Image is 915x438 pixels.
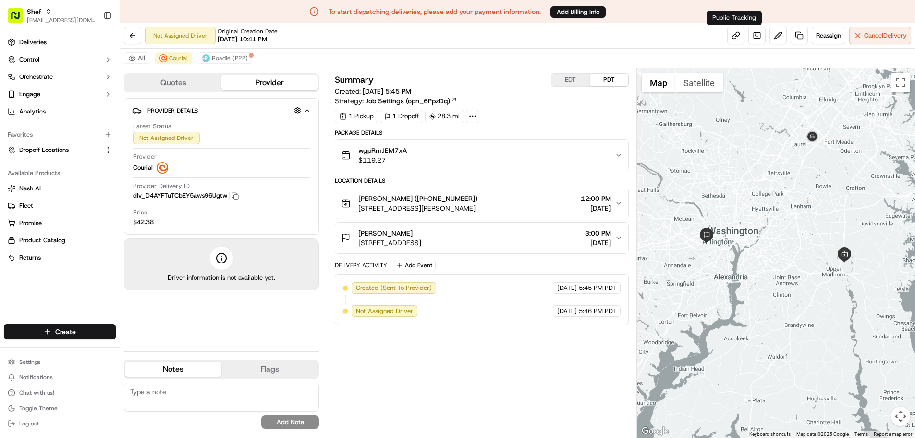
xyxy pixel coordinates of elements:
button: Roadie (P2P) [198,52,252,64]
img: Shef Support [10,140,25,155]
a: Terms (opens in new tab) [854,431,868,437]
span: Deliveries [19,38,47,47]
span: Original Creation Date [218,27,278,35]
span: Returns [19,253,41,262]
a: Nash AI [8,184,112,193]
span: Promise [19,219,42,227]
span: [PERSON_NAME] ([PHONE_NUMBER]) [358,194,477,203]
button: Flags [221,362,318,377]
span: 5:45 PM PDT [579,284,616,292]
h3: Summary [335,75,374,84]
span: Settings [19,358,41,366]
span: [DATE] 5:45 PM [363,87,411,96]
button: Orchestrate [4,69,116,85]
span: [STREET_ADDRESS] [358,238,421,248]
span: Shef Support [30,149,67,157]
span: [DATE] [557,307,577,315]
a: Powered byPylon [68,212,116,220]
button: Engage [4,87,116,102]
img: couriallogo.png [159,54,167,62]
a: 💻API Documentation [77,185,158,202]
span: [DATE] 10:41 PM [218,35,267,44]
span: Roadie (P2P) [212,54,248,62]
button: Shef [27,7,41,16]
span: API Documentation [91,189,154,199]
a: Dropoff Locations [8,146,100,154]
span: Log out [19,420,39,427]
span: Created (Sent To Provider) [356,284,432,292]
span: [DATE] [585,238,611,248]
a: Promise [8,219,112,227]
button: Toggle fullscreen view [891,73,910,92]
span: $119.27 [358,155,407,165]
span: Provider Details [147,107,198,114]
span: Fleet [19,201,33,210]
button: Create [4,324,116,339]
div: 💻 [81,190,89,198]
button: Fleet [4,198,116,213]
button: Show street map [642,73,675,92]
button: Toggle Theme [4,401,116,415]
span: [EMAIL_ADDRESS][DOMAIN_NAME] [27,16,96,24]
button: dlv_D4AYFTuTCbEY5aws96Ugtw [133,191,239,200]
a: Report a map error [874,431,912,437]
div: Strategy: [335,96,457,106]
a: Deliveries [4,35,116,50]
button: Notes [125,362,221,377]
span: Driver information is not available yet. [168,274,275,282]
button: Chat with us! [4,386,116,400]
span: Courial [169,54,188,62]
button: Add Billing Info [550,6,606,18]
button: Quotes [125,75,221,90]
img: 1736555255976-a54dd68f-1ca7-489b-9aae-adbdc363a1c4 [10,92,27,109]
button: EDT [551,74,590,86]
div: 28.3 mi [425,110,464,123]
span: [DATE] [557,284,577,292]
button: Map camera controls [891,407,910,426]
span: Chat with us! [19,389,54,397]
div: Package Details [335,129,628,137]
button: CancelDelivery [849,27,911,44]
span: [STREET_ADDRESS][PERSON_NAME] [358,203,477,213]
span: 5:46 PM PDT [579,307,616,315]
div: 1 Dropoff [380,110,423,123]
img: 8571987876998_91fb9ceb93ad5c398215_72.jpg [20,92,37,109]
button: Log out [4,417,116,430]
span: Pylon [96,213,116,220]
div: Location Details [335,177,628,185]
div: Favorites [4,127,116,142]
span: Latest Status [133,122,171,131]
button: Notifications [4,371,116,384]
button: Courial [155,52,192,64]
span: [PERSON_NAME] [358,228,413,238]
button: See all [149,123,175,135]
span: $42.38 [133,218,154,226]
button: Settings [4,355,116,369]
button: Add Event [393,260,436,271]
div: Available Products [4,165,116,181]
button: wgpRmJEM7xA$119.27 [335,140,628,171]
span: Analytics [19,107,46,116]
button: Reassign [812,27,845,44]
span: Provider Delivery ID [133,182,190,190]
span: Control [19,55,39,64]
div: Public Tracking [707,11,762,25]
span: Product Catalog [19,236,65,245]
span: 3:00 PM [585,228,611,238]
button: Start new chat [163,95,175,106]
button: Provider [221,75,318,90]
button: [PERSON_NAME] ([PHONE_NUMBER])[STREET_ADDRESS][PERSON_NAME]12:00 PM[DATE] [335,188,628,219]
span: Not Assigned Driver [356,307,413,315]
button: Control [4,52,116,67]
div: Start new chat [43,92,158,101]
button: Returns [4,250,116,265]
a: Job Settings (opn_6PpzDq) [366,96,457,106]
span: Toggle Theme [19,404,58,412]
img: couriallogo.png [157,162,168,174]
span: Orchestrate [19,73,53,81]
a: Analytics [4,104,116,119]
button: PDT [590,74,628,86]
span: Reassign [816,31,841,40]
span: Job Settings (opn_6PpzDq) [366,96,450,106]
div: Past conversations [10,125,64,133]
